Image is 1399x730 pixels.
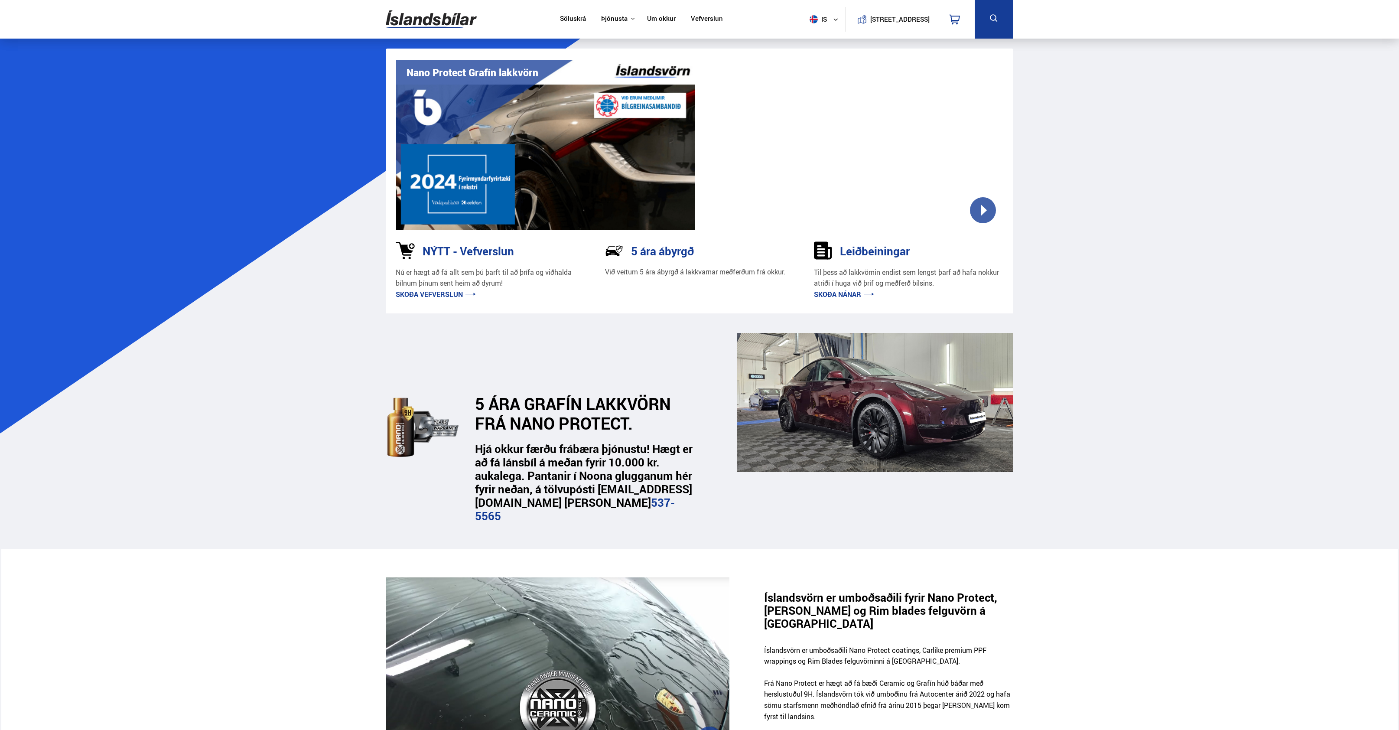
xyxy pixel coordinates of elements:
[387,388,462,466] img: dEaiphv7RL974N41.svg
[840,244,910,257] h3: Leiðbeiningar
[806,15,828,23] span: is
[814,267,1003,289] p: Til þess að lakkvörnin endist sem lengst þarf að hafa nokkur atriði í huga við þrif og meðferð bí...
[810,15,818,23] img: svg+xml;base64,PHN2ZyB4bWxucz0iaHR0cDovL3d3dy53My5vcmcvMjAwMC9zdmciIHdpZHRoPSI1MTIiIGhlaWdodD0iNT...
[873,16,926,23] button: [STREET_ADDRESS]
[475,394,690,433] h2: 5 ÁRA GRAFÍN LAKKVÖRN FRÁ NANO PROTECT.
[396,241,415,260] img: 1kVRZhkadjUD8HsE.svg
[814,241,832,260] img: sDldwouBCQTERH5k.svg
[631,244,694,257] h3: 5 ára ábyrgð
[396,267,585,289] p: Nú er hægt að fá allt sem þú þarft til að þrífa og viðhalda bílnum þínum sent heim að dyrum!
[560,15,586,24] a: Söluskrá
[423,244,514,257] h3: NÝTT - Vefverslun
[475,495,675,524] a: 537-5565
[396,60,695,230] img: vI42ee_Copy_of_H.png
[647,15,676,24] a: Um okkur
[737,333,1013,472] img: _cQ-aqdHU9moQQvH.png
[806,7,845,32] button: is
[396,290,476,299] a: Skoða vefverslun
[7,3,33,29] button: Opna LiveChat spjallviðmót
[764,591,1013,630] h3: Íslandsvörn er umboðsaðili fyrir Nano Protect, [PERSON_NAME] og Rim blades felguvörn á [GEOGRAPHI...
[764,645,1013,678] p: Íslandsvörn er umboðsaðili Nano Protect coatings, Carlike premium PPF wrappings og Rim Blades fel...
[601,15,628,23] button: Þjónusta
[605,241,623,260] img: NP-R9RrMhXQFCiaa.svg
[814,290,874,299] a: Skoða nánar
[691,15,723,24] a: Vefverslun
[386,5,477,33] img: G0Ugv5HjCgRt.svg
[407,67,538,78] h1: Nano Protect Grafín lakkvörn
[605,267,785,277] p: Við veitum 5 ára ábyrgð á lakkvarnar meðferðum frá okkur.
[475,441,693,524] strong: Hjá okkur færðu frábæra þjónustu! Hægt er að fá lánsbíl á meðan fyrir 10.000 kr. aukalega. Pantan...
[850,7,934,32] a: [STREET_ADDRESS]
